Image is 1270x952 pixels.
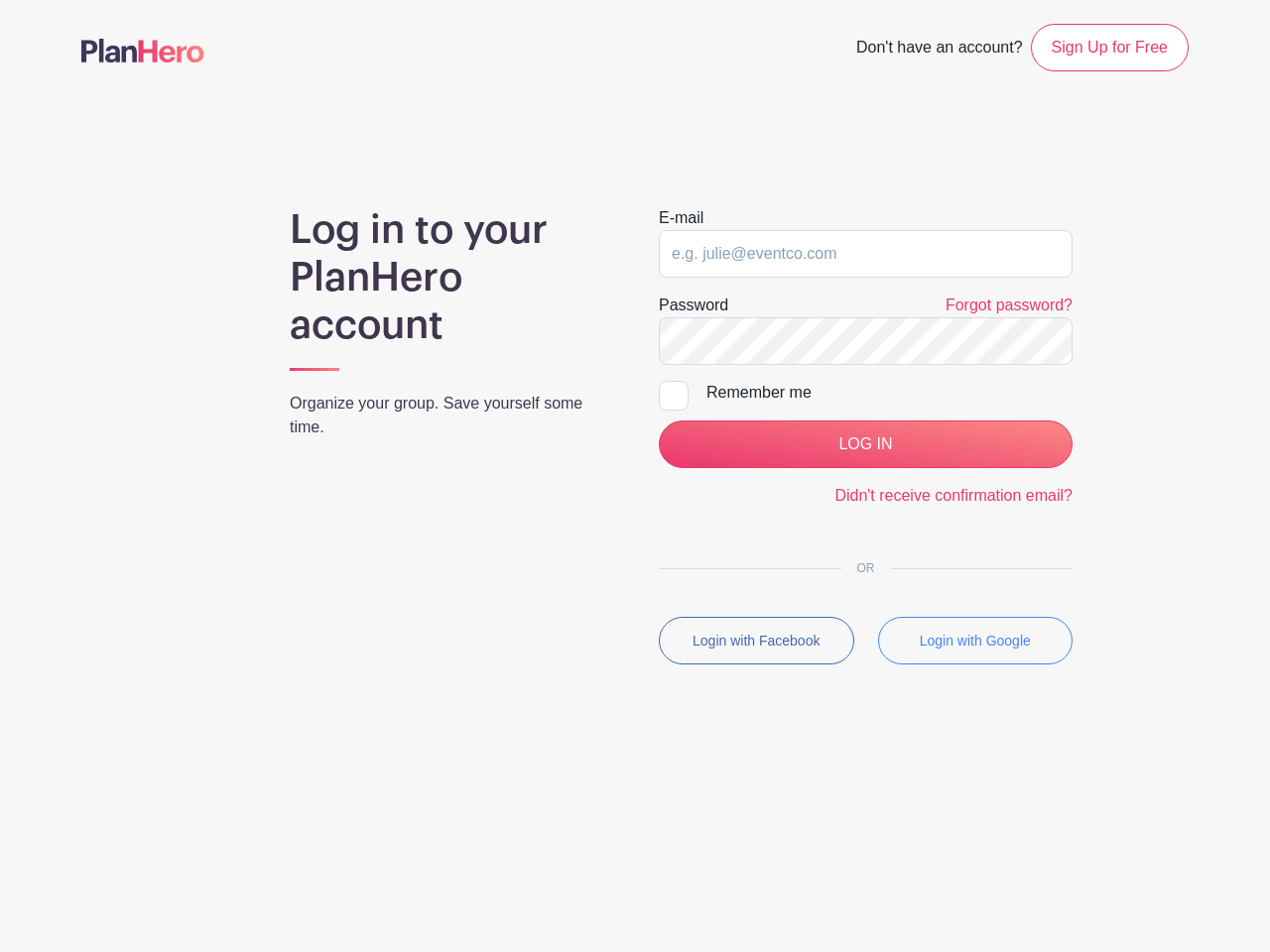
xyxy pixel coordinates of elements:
p: Organize your group. Save yourself some time. [290,392,611,439]
span: OR [841,561,891,575]
div: Remember me [706,381,1073,405]
h1: Log in to your PlanHero account [290,206,611,349]
a: Didn't receive confirmation email? [834,487,1073,504]
button: Login with Google [878,617,1074,664]
a: Forgot password? [946,297,1073,313]
input: LOG IN [659,420,1073,468]
small: Login with Facebook [693,633,820,649]
span: Don't have an account? [856,28,1023,71]
label: Password [659,294,728,317]
img: logo-507f7623f17ff9eddc593b1ce0a138ce2505c220e1c5a4e2b4648c50719b7d32.svg [81,39,204,62]
label: E-mail [659,206,703,230]
input: e.g. julie@eventco.com [659,230,1073,278]
small: Login with Google [920,633,1031,649]
button: Login with Facebook [659,617,854,664]
a: Sign Up for Free [1031,24,1189,71]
